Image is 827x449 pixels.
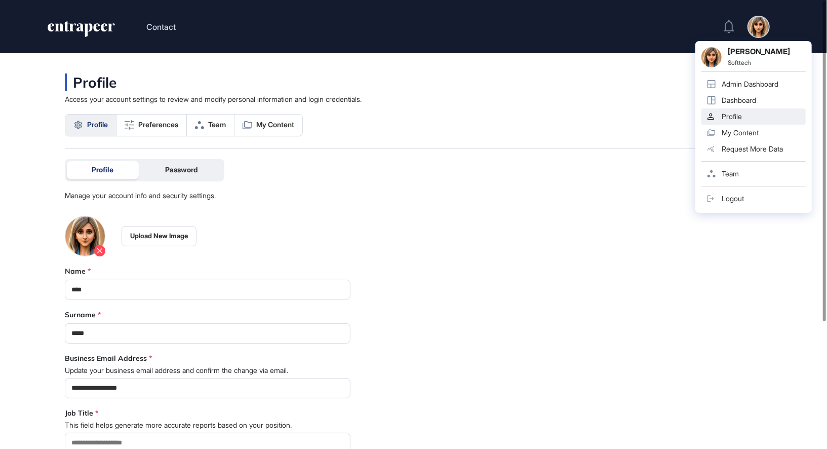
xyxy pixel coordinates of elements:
img: user-avatar [749,17,769,37]
span: My Content [256,121,294,129]
label: Job Title [65,408,93,418]
label: Name [65,267,86,276]
div: Manage your account info and security settings. [65,192,216,200]
span: This field helps generate more accurate reports based on your position. [65,422,350,429]
img: user-avatar [65,216,105,256]
span: Preferences [138,121,178,129]
a: entrapeer-logo [47,21,116,41]
a: Preferences [116,115,187,136]
span: Profile [87,121,108,129]
span: Profile [92,166,113,174]
button: Upload New Image [122,226,196,246]
span: Password [165,166,198,174]
span: Team [208,121,226,129]
div: Profile [65,73,116,91]
button: Contact [146,20,176,33]
span: Update your business email address and confirm the change via email. [65,367,350,374]
label: Surname [65,310,96,319]
label: Business Email Address [65,354,147,363]
div: Access your account settings to review and modify personal information and login credentials. [65,95,362,103]
a: My Content [234,115,302,136]
a: Team [187,115,234,136]
a: Profile [65,115,116,136]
